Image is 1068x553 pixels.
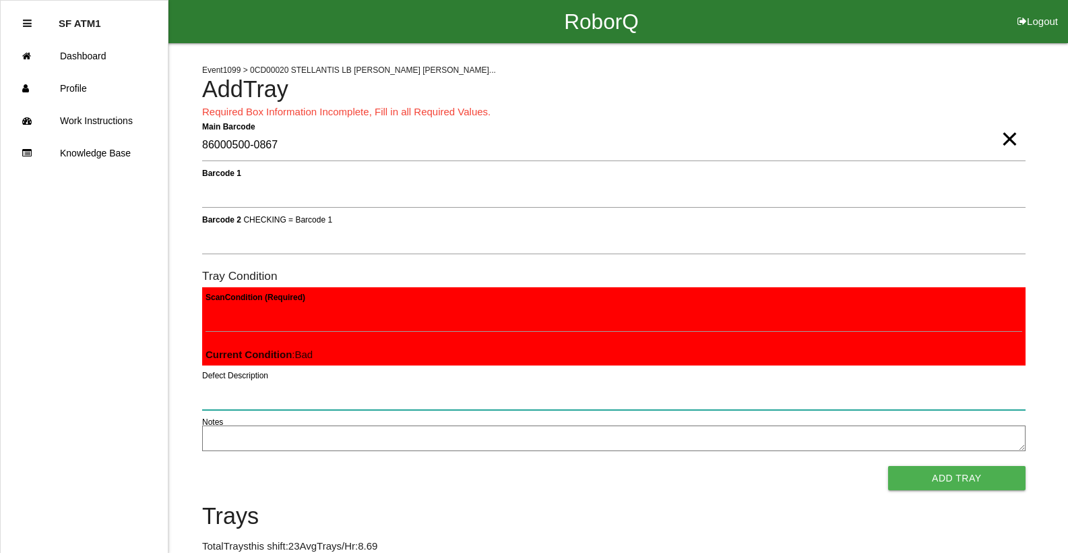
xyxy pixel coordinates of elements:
[888,466,1026,490] button: Add Tray
[243,214,332,224] span: CHECKING = Barcode 1
[1,72,168,105] a: Profile
[1,105,168,137] a: Work Instructions
[1,40,168,72] a: Dashboard
[23,7,32,40] div: Close
[202,270,1026,283] h6: Tray Condition
[1,137,168,169] a: Knowledge Base
[206,349,292,360] b: Current Condition
[202,77,1026,103] h4: Add Tray
[202,504,1026,529] h4: Trays
[202,168,241,177] b: Barcode 1
[202,105,1026,120] p: Required Box Information Incomplete, Fill in all Required Values.
[206,292,305,301] b: Scan Condition (Required)
[202,214,241,224] b: Barcode 2
[202,370,268,382] label: Defect Description
[59,7,101,29] p: SF ATM1
[202,65,496,75] span: Event 1099 > 0CD00020 STELLANTIS LB [PERSON_NAME] [PERSON_NAME]...
[1001,112,1018,139] span: Clear Input
[202,416,223,428] label: Notes
[202,121,255,131] b: Main Barcode
[206,349,313,360] span: : Bad
[202,130,1026,161] input: Required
